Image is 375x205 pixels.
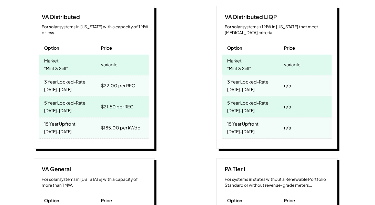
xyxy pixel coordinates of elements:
div: "Mint & Sell" [227,64,251,74]
div: $21.50 per REC [101,102,133,111]
div: 3 Year Locked-Rate [44,77,86,85]
div: 5 Year Locked-Rate [227,98,269,106]
div: For solar systems in [US_STATE] with a capacity of 1 MW or less. [42,24,149,36]
div: Price [101,197,112,204]
div: [DATE]-[DATE] [44,85,72,95]
div: 15 Year Upfront [227,119,259,127]
div: Market [44,56,59,64]
div: Price [101,45,112,51]
div: n/a [284,123,291,133]
div: 5 Year Locked-Rate [44,98,86,106]
div: 15 Year Upfront [44,119,76,127]
div: n/a [284,102,291,111]
div: $185.00 per kWdc [101,123,140,133]
div: Price [284,197,295,204]
div: $22.00 per REC [101,81,135,90]
div: [DATE]-[DATE] [44,127,72,137]
div: 3 Year Locked-Rate [227,77,269,85]
div: n/a [284,81,291,90]
div: Option [44,197,60,204]
div: Market [227,56,242,64]
div: PA Tier I [222,165,245,173]
div: [DATE]-[DATE] [44,106,72,116]
div: For solar systems in [US_STATE] with a capacity of more than 1 MW. [42,177,149,188]
div: variable [284,60,301,69]
div: "Mint & Sell" [44,64,68,74]
div: Option [227,45,243,51]
div: [DATE]-[DATE] [227,106,255,116]
div: VA Distributed LIQP [222,13,277,21]
div: For systems in states without a Renewable Portfolio Standard or without revenue-grade meters... [225,177,332,188]
div: For solar systems ≤1 MW in [US_STATE] that meet [MEDICAL_DATA] criteria. [225,24,332,36]
div: Option [44,45,60,51]
div: VA General [39,165,71,173]
div: variable [101,60,118,69]
div: Price [284,45,295,51]
div: VA Distributed [39,13,80,21]
div: Option [227,197,243,204]
div: [DATE]-[DATE] [227,127,255,137]
div: [DATE]-[DATE] [227,85,255,95]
